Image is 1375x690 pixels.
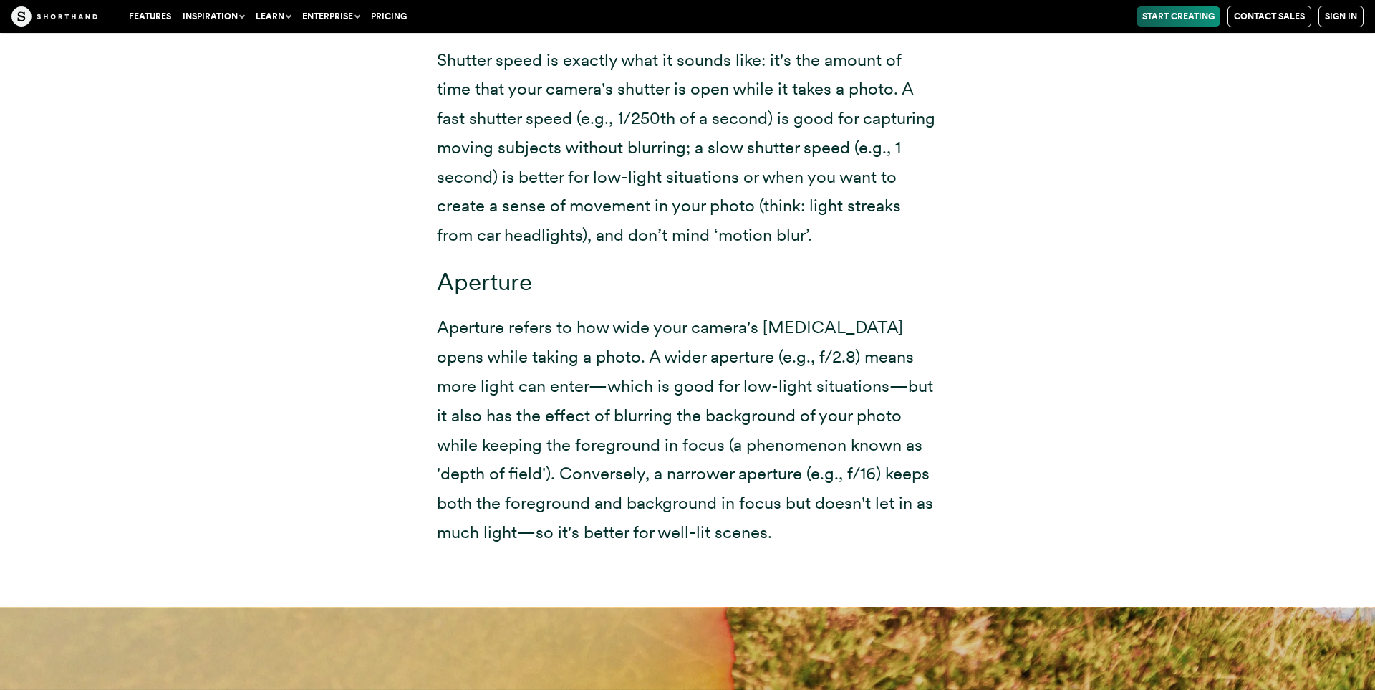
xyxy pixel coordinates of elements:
a: Sign in [1318,6,1364,27]
button: Inspiration [177,6,250,27]
p: Shutter speed is exactly what it sounds like: it's the amount of time that your camera's shutter ... [437,46,938,251]
button: Enterprise [296,6,365,27]
a: Contact Sales [1227,6,1311,27]
button: Learn [250,6,296,27]
p: Aperture refers to how wide your camera's [MEDICAL_DATA] opens while taking a photo. A wider aper... [437,313,938,547]
a: Features [123,6,177,27]
img: The Craft [11,6,97,27]
a: Start Creating [1137,6,1220,27]
a: Pricing [365,6,412,27]
h3: Aperture [437,267,938,296]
